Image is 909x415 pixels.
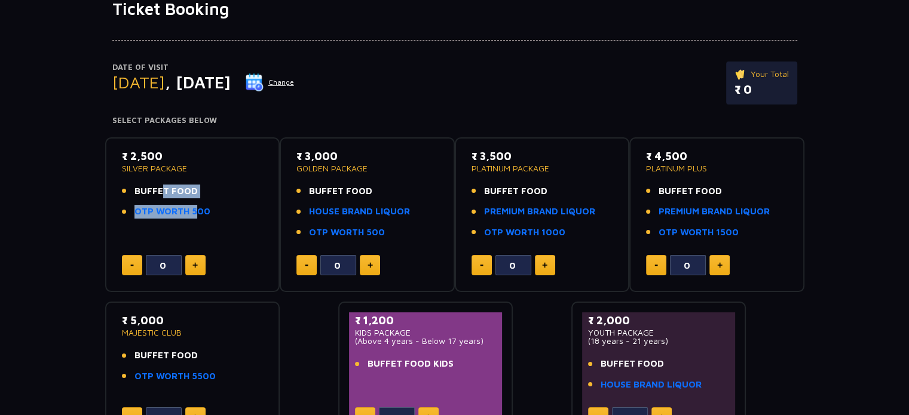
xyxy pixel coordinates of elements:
[122,328,264,337] p: MAJESTIC CLUB
[122,312,264,328] p: ₹ 5,000
[588,328,730,337] p: YOUTH PACKAGE
[305,265,308,266] img: minus
[309,226,385,239] a: OTP WORTH 500
[659,226,739,239] a: OTP WORTH 1500
[134,370,216,383] a: OTP WORTH 5500
[355,337,497,345] p: (Above 4 years - Below 17 years)
[368,262,373,268] img: plus
[355,312,497,328] p: ₹ 1,200
[484,226,565,239] a: OTP WORTH 1000
[134,185,198,198] span: BUFFET FOOD
[112,72,165,92] span: [DATE]
[734,81,789,99] p: ₹ 0
[588,337,730,345] p: (18 years - 21 years)
[654,265,658,266] img: minus
[192,262,198,268] img: plus
[646,148,788,164] p: ₹ 4,500
[659,185,722,198] span: BUFFET FOOD
[134,205,210,219] a: OTP WORTH 500
[245,73,295,92] button: Change
[112,62,295,73] p: Date of Visit
[472,164,613,173] p: PLATINUM PACKAGE
[296,148,438,164] p: ₹ 3,000
[601,357,664,371] span: BUFFET FOOD
[601,378,702,392] a: HOUSE BRAND LIQUOR
[480,265,483,266] img: minus
[309,205,410,219] a: HOUSE BRAND LIQUOR
[296,164,438,173] p: GOLDEN PACKAGE
[309,185,372,198] span: BUFFET FOOD
[542,262,547,268] img: plus
[472,148,613,164] p: ₹ 3,500
[165,72,231,92] span: , [DATE]
[484,185,547,198] span: BUFFET FOOD
[734,67,747,81] img: ticket
[122,148,264,164] p: ₹ 2,500
[646,164,788,173] p: PLATINUM PLUS
[588,312,730,328] p: ₹ 2,000
[734,67,789,81] p: Your Total
[368,357,454,371] span: BUFFET FOOD KIDS
[659,205,770,219] a: PREMIUM BRAND LIQUOR
[122,164,264,173] p: SILVER PACKAGE
[717,262,723,268] img: plus
[112,116,797,125] h4: Select Packages Below
[130,265,134,266] img: minus
[484,205,595,219] a: PREMIUM BRAND LIQUOR
[134,349,198,362] span: BUFFET FOOD
[355,328,497,337] p: KIDS PACKAGE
